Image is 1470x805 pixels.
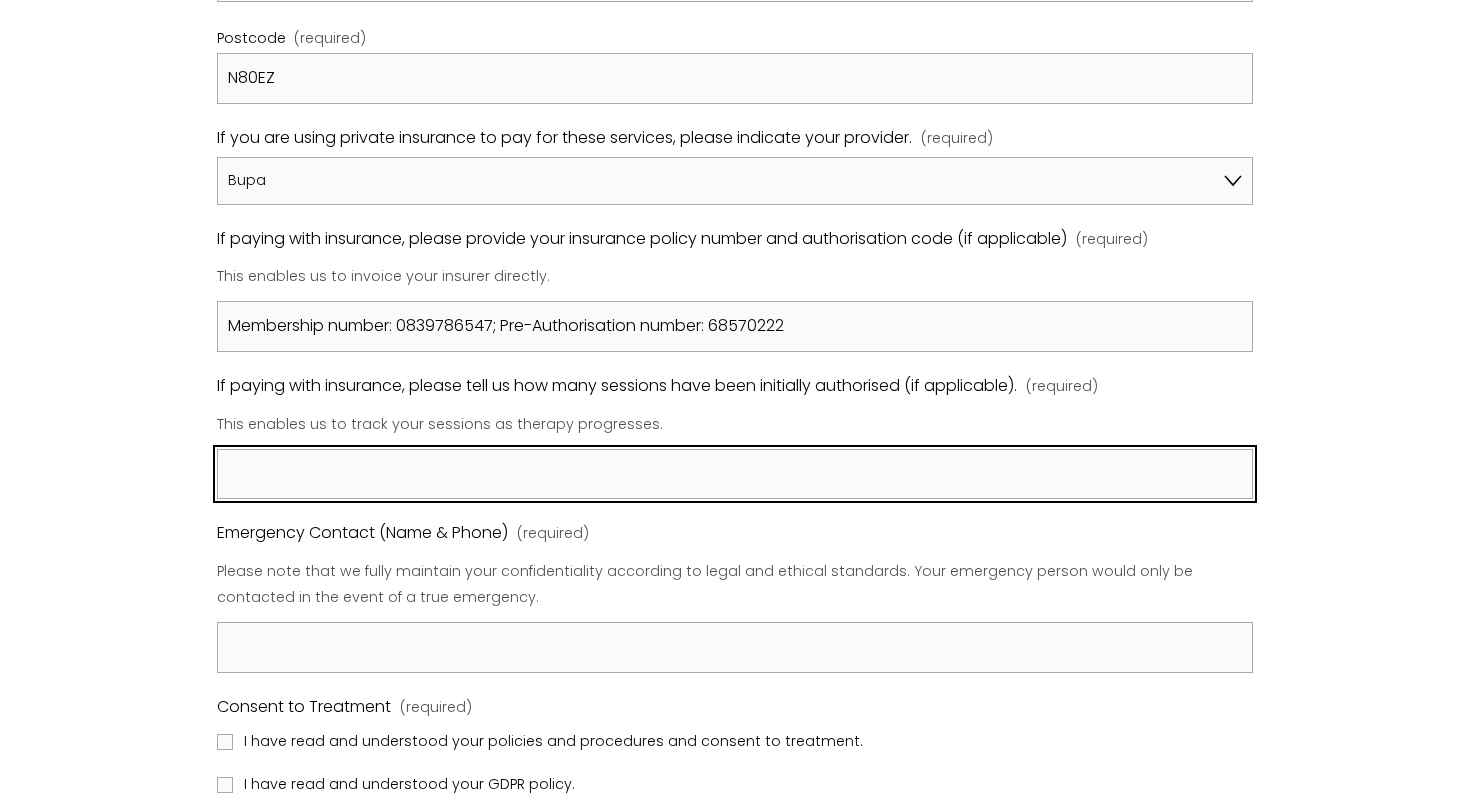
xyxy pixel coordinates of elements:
[517,521,589,547] span: (required)
[217,372,1017,401] span: If paying with insurance, please tell us how many sessions have been initially authorised (if app...
[217,157,1253,205] select: If you are using private insurance to pay for these services, please indicate your provider.
[217,257,1253,297] p: This enables us to invoice your insurer directly.
[400,695,472,721] span: (required)
[217,734,233,750] input: I have read and understood your policies and procedures and consent to treatment.
[217,225,1067,254] span: If paying with insurance, please provide your insurance policy number and authorisation code (if ...
[217,693,391,722] span: Consent to Treatment
[217,405,1253,445] p: This enables us to track your sessions as therapy progresses.
[217,53,1253,104] input: Postcode
[244,772,575,798] span: I have read and understood your GDPR policy.
[1026,374,1098,400] span: (required)
[294,31,366,45] span: (required)
[217,124,912,153] span: If you are using private insurance to pay for these services, please indicate your provider.
[217,552,1253,617] p: Please note that we fully maintain your confidentiality according to legal and ethical standards....
[217,26,1253,54] div: Postcode
[1076,227,1148,253] span: (required)
[217,519,508,548] span: Emergency Contact (Name & Phone)
[217,777,233,793] input: I have read and understood your GDPR policy.
[244,729,863,755] span: I have read and understood your policies and procedures and consent to treatment.
[921,126,993,152] span: (required)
